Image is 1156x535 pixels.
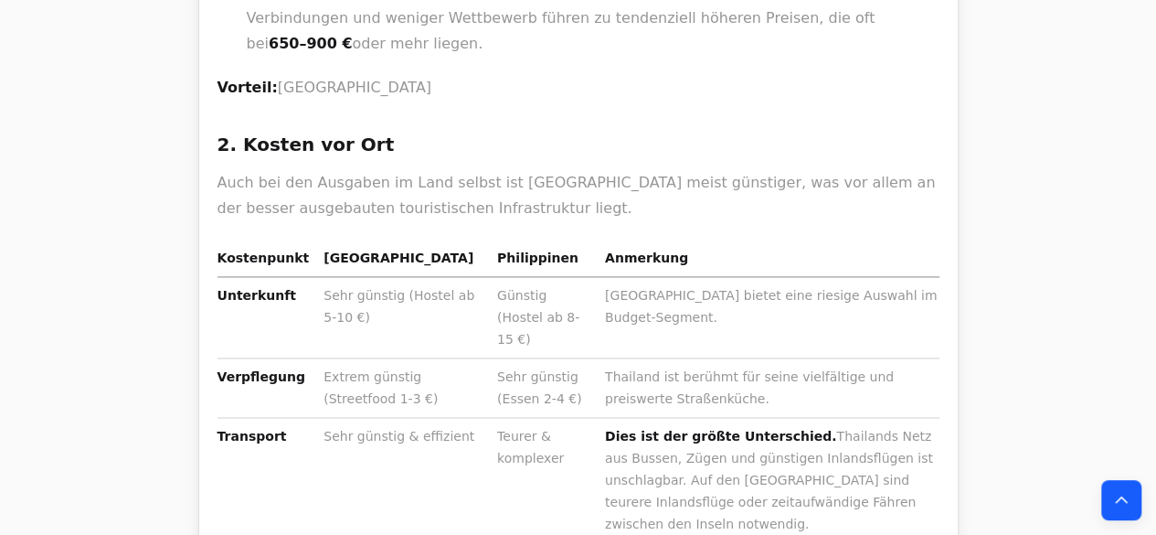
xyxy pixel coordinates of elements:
td: Thailand ist berühmt für seine vielfältige und preiswerte Straßenküche. [598,358,939,418]
th: Philippinen [490,247,598,277]
th: [GEOGRAPHIC_DATA] [316,247,490,277]
td: Sehr günstig (Essen 2-4 €) [490,358,598,418]
td: Sehr günstig (Hostel ab 5-10 €) [316,277,490,358]
strong: Vorteil: [217,79,278,96]
p: Auch bei den Ausgaben im Land selbst ist [GEOGRAPHIC_DATA] meist günstiger, was vor allem an der ... [217,170,939,221]
td: Extrem günstig (Streetfood 1-3 €) [316,358,490,418]
p: [GEOGRAPHIC_DATA] [217,75,939,101]
strong: Verpflegung [217,369,305,384]
th: Kostenpunkt [217,247,317,277]
strong: Dies ist der größte Unterschied. [605,429,836,444]
h3: 2. Kosten vor Ort [217,130,939,159]
td: Günstig (Hostel ab 8-15 €) [490,277,598,358]
strong: 650–900 € [269,35,353,52]
button: Back to top [1101,480,1141,520]
th: Anmerkung [598,247,939,277]
strong: Transport [217,429,287,444]
strong: Unterkunft [217,288,296,303]
td: [GEOGRAPHIC_DATA] bietet eine riesige Auswahl im Budget-Segment. [598,277,939,358]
